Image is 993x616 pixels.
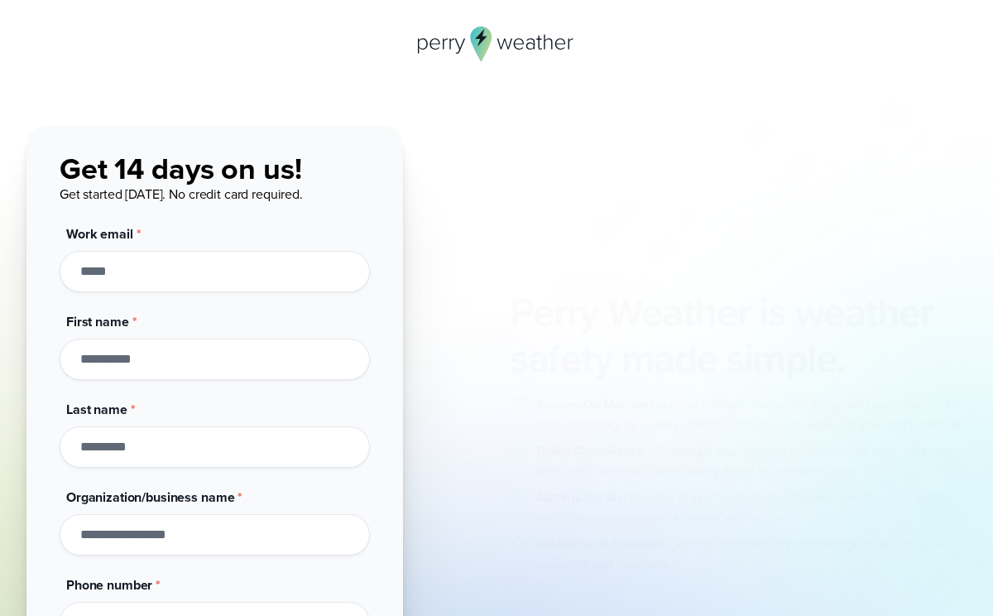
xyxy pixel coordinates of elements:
span: Last name [66,400,127,419]
span: Get started [DATE]. No credit card required. [60,185,303,204]
span: Get 14 days on us! [60,147,301,190]
span: First name [66,312,129,331]
span: Phone number [66,575,152,594]
span: Organization/business name [66,488,234,507]
span: Work email [66,224,133,243]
